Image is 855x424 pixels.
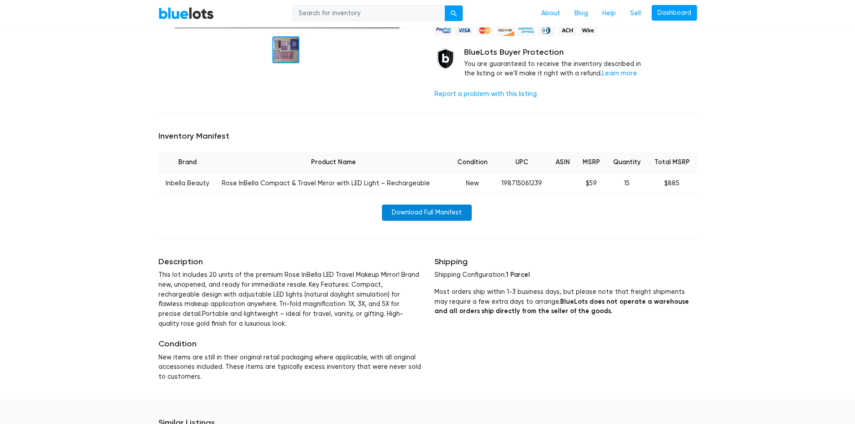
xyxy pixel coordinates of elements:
[434,297,689,315] strong: BlueLots does not operate a warehouse and all orders ship directly from the seller of the goods.
[382,205,472,221] a: Download Full Manifest
[496,25,514,36] img: discover-82be18ecfda2d062aad2762c1ca80e2d36a4073d45c9e0ffae68cd515fbd3d32.png
[293,5,445,22] input: Search for inventory
[464,48,651,57] h5: BlueLots Buyer Protection
[567,5,595,22] a: Blog
[434,90,537,98] a: Report a problem with this listing
[517,25,535,36] img: american_express-ae2a9f97a040b4b41f6397f7637041a5861d5f99d0716c09922aba4e24c8547d.png
[538,25,556,36] img: diners_club-c48f30131b33b1bb0e5d0e2dbd43a8bea4cb12cb2961413e2f4250e06c020426.png
[451,173,494,194] td: New
[576,173,606,194] td: $59
[606,173,647,194] td: 15
[623,5,648,22] a: Sell
[647,152,697,173] th: Total MSRP
[549,152,576,173] th: ASIN
[158,173,216,194] td: Inbella Beauty
[434,25,452,36] img: paypal_credit-80455e56f6e1299e8d57f40c0dcee7b8cd4ae79b9eccbfc37e2480457ba36de9.png
[158,270,421,328] p: This lot includes 20 units of the premium Rose InBella LED Travel Makeup Mirror! Brand new, unope...
[595,5,623,22] a: Help
[434,257,697,267] h5: Shipping
[434,48,457,70] img: buyer_protection_shield-3b65640a83011c7d3ede35a8e5a80bfdfaa6a97447f0071c1475b91a4b0b3d01.png
[216,152,451,173] th: Product Name
[455,25,473,36] img: visa-79caf175f036a155110d1892330093d4c38f53c55c9ec9e2c3a54a56571784bb.png
[216,173,451,194] td: Rose InBella Compact & Travel Mirror with LED Light – Rechargeable
[158,353,421,382] p: New items are still in their original retail packaging where applicable, with all original access...
[434,270,697,280] p: Shipping Configuration:
[579,25,597,36] img: wire-908396882fe19aaaffefbd8e17b12f2f29708bd78693273c0e28e3a24408487f.png
[576,152,606,173] th: MSRP
[158,339,421,349] h5: Condition
[158,152,216,173] th: Brand
[506,271,530,279] span: 1 Parcel
[647,173,697,194] td: $885
[652,5,697,21] a: Dashboard
[434,287,697,316] p: Most orders ship within 1-3 business days, but please note that freight shipments may require a f...
[451,152,494,173] th: Condition
[494,173,549,194] td: 198715061239
[158,257,421,267] h5: Description
[606,152,647,173] th: Quantity
[534,5,567,22] a: About
[158,131,697,141] h5: Inventory Manifest
[558,25,576,36] img: ach-b7992fed28a4f97f893c574229be66187b9afb3f1a8d16a4691d3d3140a8ab00.png
[158,7,214,20] a: BlueLots
[602,70,637,77] a: Learn more
[464,48,651,79] div: You are guaranteed to receive the inventory described in the listing or we'll make it right with ...
[494,152,549,173] th: UPC
[476,25,494,36] img: mastercard-42073d1d8d11d6635de4c079ffdb20a4f30a903dc55d1612383a1b395dd17f39.png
